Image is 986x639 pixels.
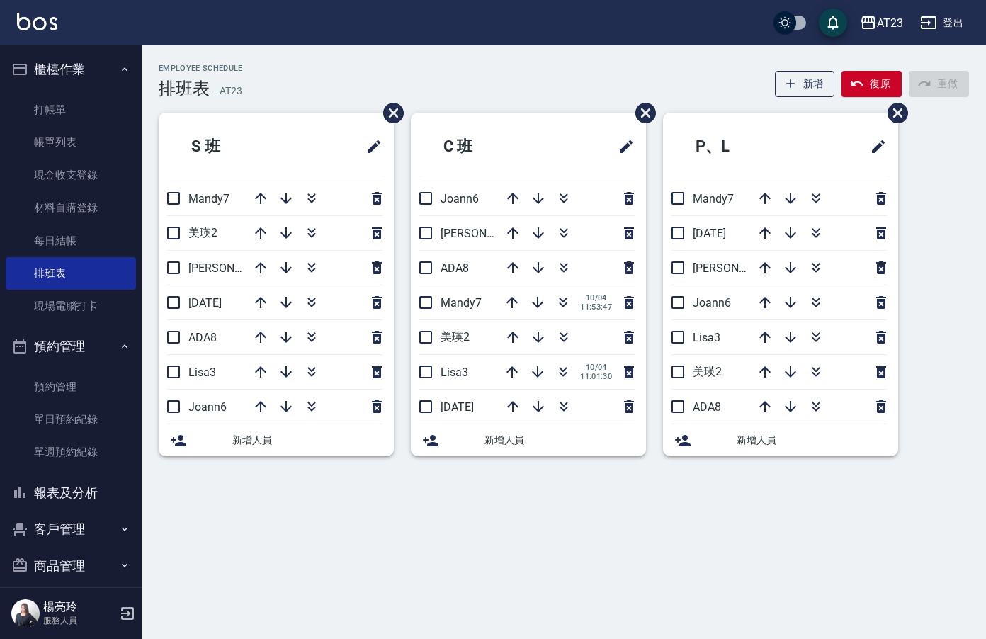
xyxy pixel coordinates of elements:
button: 報表及分析 [6,475,136,511]
span: 新增人員 [737,433,887,448]
button: AT23 [854,9,909,38]
span: 新增人員 [484,433,635,448]
span: Lisa3 [188,366,216,379]
span: Mandy7 [441,296,482,310]
button: 預約管理 [6,328,136,365]
a: 預約管理 [6,371,136,403]
a: 單週預約紀錄 [6,436,136,468]
a: 單日預約紀錄 [6,403,136,436]
div: 新增人員 [663,424,898,456]
span: 修改班表的標題 [609,130,635,164]
span: 11:53:47 [580,302,612,312]
button: 新增 [775,71,835,97]
h3: 排班表 [159,79,210,98]
span: Lisa3 [693,331,720,344]
span: 修改班表的標題 [861,130,887,164]
span: Lisa3 [441,366,468,379]
span: Joann6 [188,400,227,414]
div: AT23 [877,14,903,32]
span: Mandy7 [188,192,229,205]
p: 服務人員 [43,614,115,627]
button: 登出 [914,10,969,36]
h2: S 班 [170,121,299,172]
button: 商品管理 [6,548,136,584]
button: 客戶管理 [6,511,136,548]
span: 美瑛2 [693,365,722,378]
span: Joann6 [693,296,731,310]
span: 10/04 [580,293,612,302]
h6: — AT23 [210,84,242,98]
span: 刪除班表 [373,92,406,134]
span: Joann6 [441,192,479,205]
span: 美瑛2 [441,330,470,344]
h5: 楊亮玲 [43,600,115,614]
div: 新增人員 [159,424,394,456]
a: 現場電腦打卡 [6,290,136,322]
span: [PERSON_NAME]19 [693,261,790,275]
a: 現金收支登錄 [6,159,136,191]
span: [DATE] [441,400,474,414]
span: Mandy7 [693,192,734,205]
span: ADA8 [693,400,721,414]
h2: P、L [674,121,806,172]
button: save [819,9,847,37]
span: ADA8 [441,261,469,275]
a: 排班表 [6,257,136,290]
button: 復原 [841,71,902,97]
span: 修改班表的標題 [357,130,382,164]
img: Logo [17,13,57,30]
span: 美瑛2 [188,226,217,239]
div: 新增人員 [411,424,646,456]
h2: C 班 [422,121,551,172]
span: [DATE] [188,296,222,310]
span: ADA8 [188,331,217,344]
span: [PERSON_NAME]19 [188,261,286,275]
a: 每日結帳 [6,225,136,257]
span: 刪除班表 [625,92,658,134]
h2: Employee Schedule [159,64,243,73]
a: 帳單列表 [6,126,136,159]
a: 材料自購登錄 [6,191,136,224]
a: 打帳單 [6,94,136,126]
span: [PERSON_NAME]19 [441,227,538,240]
span: 刪除班表 [877,92,910,134]
span: 10/04 [580,363,612,372]
span: 新增人員 [232,433,382,448]
img: Person [11,599,40,628]
span: [DATE] [693,227,726,240]
span: 11:01:30 [580,372,612,381]
button: 櫃檯作業 [6,51,136,88]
